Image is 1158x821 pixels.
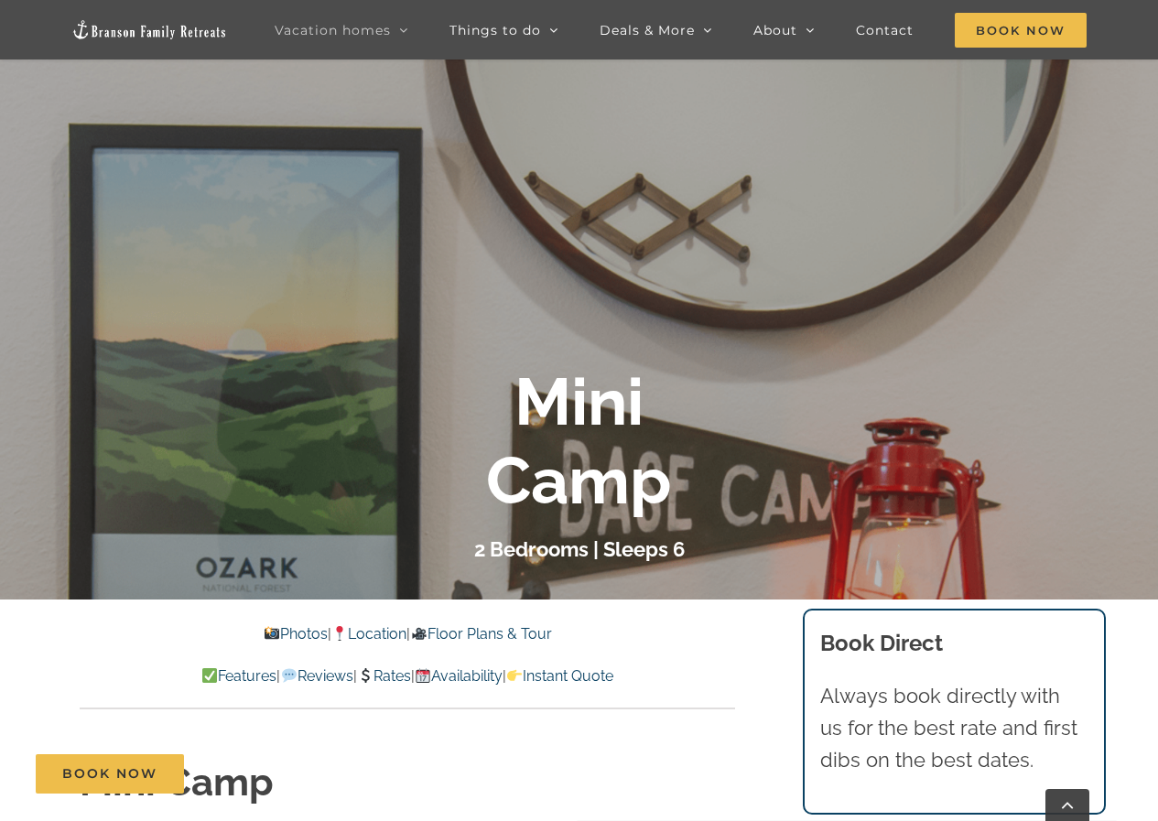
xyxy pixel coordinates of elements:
[275,24,391,37] span: Vacation homes
[201,667,276,685] a: Features
[506,667,613,685] a: Instant Quote
[507,668,522,683] img: 👉
[332,626,347,641] img: 📍
[486,362,672,519] b: Mini Camp
[280,667,352,685] a: Reviews
[449,24,541,37] span: Things to do
[80,622,735,646] p: | |
[202,668,217,683] img: ✅
[265,626,279,641] img: 📸
[282,668,297,683] img: 💬
[753,24,797,37] span: About
[856,24,914,37] span: Contact
[36,754,184,794] a: Book Now
[600,24,695,37] span: Deals & More
[410,625,551,643] a: Floor Plans & Tour
[820,630,943,656] b: Book Direct
[820,680,1088,777] p: Always book directly with us for the best rate and first dibs on the best dates.
[955,13,1087,48] span: Book Now
[412,626,427,641] img: 🎥
[358,668,373,683] img: 💲
[62,766,157,782] span: Book Now
[474,537,685,561] h3: 2 Bedrooms | Sleeps 6
[331,625,406,643] a: Location
[357,667,411,685] a: Rates
[416,668,430,683] img: 📆
[415,667,503,685] a: Availability
[264,625,328,643] a: Photos
[71,19,227,40] img: Branson Family Retreats Logo
[80,664,735,688] p: | | | |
